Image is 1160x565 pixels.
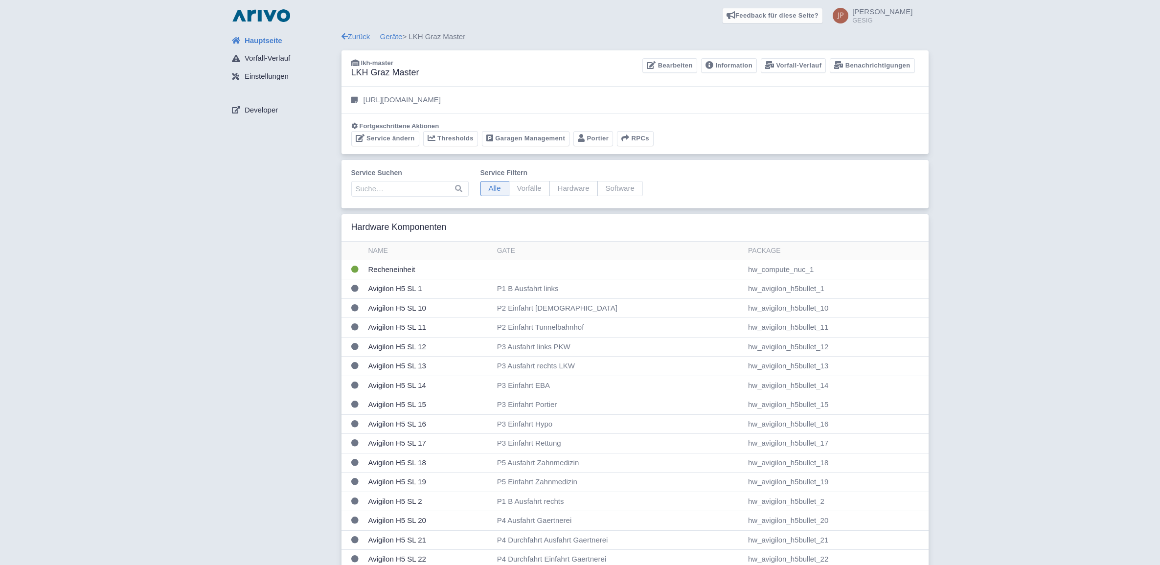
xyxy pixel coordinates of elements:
[423,131,478,146] a: Thresholds
[493,298,744,318] td: P2 Einfahrt [DEMOGRAPHIC_DATA]
[493,434,744,453] td: P3 Einfahrt Rettung
[493,242,744,260] th: Gate
[364,395,493,415] td: Avigilon H5 SL 15
[351,181,469,197] input: Suche…
[480,181,509,196] span: Alle
[744,242,929,260] th: Package
[351,323,359,331] i: Status unbekannt
[617,131,654,146] button: RPCs
[364,260,493,279] td: Recheneinheit
[761,58,826,73] a: Vorfall-Verlauf
[744,511,929,531] td: hw_avigilon_h5bullet_20
[351,168,469,178] label: Service suchen
[364,434,493,453] td: Avigilon H5 SL 17
[351,131,419,146] a: Service ändern
[744,492,929,511] td: hw_avigilon_h5bullet_2
[493,414,744,434] td: P3 Einfahrt Hypo
[351,459,359,466] i: Status unbekannt
[364,357,493,376] td: Avigilon H5 SL 13
[351,420,359,428] i: Status unbekannt
[493,318,744,338] td: P2 Einfahrt Tunnelbahnhof
[480,168,643,178] label: Service filtern
[364,511,493,531] td: Avigilon H5 SL 20
[351,382,359,389] i: Status unbekannt
[493,473,744,492] td: P5 Einfahrt Zahnmedizin
[364,242,493,260] th: Name
[224,101,341,119] a: Developer
[351,285,359,292] i: Status unbekannt
[364,530,493,550] td: Avigilon H5 SL 21
[364,473,493,492] td: Avigilon H5 SL 19
[549,181,598,196] span: Hardware
[493,337,744,357] td: P3 Ausfahrt links PKW
[351,343,359,350] i: Status unbekannt
[744,453,929,473] td: hw_avigilon_h5bullet_18
[351,304,359,312] i: Status unbekannt
[351,401,359,408] i: Status unbekannt
[364,337,493,357] td: Avigilon H5 SL 12
[364,453,493,473] td: Avigilon H5 SL 18
[224,68,341,86] a: Einstellungen
[364,94,441,106] p: [URL][DOMAIN_NAME]
[360,122,439,130] span: Fortgeschrittene Aktionen
[701,58,757,73] a: Information
[493,511,744,531] td: P4 Ausfahrt Gaertnerei
[351,536,359,543] i: Status unbekannt
[341,32,370,41] a: Zurück
[361,59,393,67] span: lkh-master
[744,298,929,318] td: hw_avigilon_h5bullet_10
[722,8,823,23] a: Feedback für diese Seite?
[482,131,569,146] a: Garagen Management
[245,53,290,64] span: Vorfall-Verlauf
[351,362,359,369] i: Status unbekannt
[493,492,744,511] td: P1 B Ausfahrt rechts
[744,414,929,434] td: hw_avigilon_h5bullet_16
[597,181,643,196] span: Software
[744,473,929,492] td: hw_avigilon_h5bullet_19
[351,497,359,505] i: Status unbekannt
[744,376,929,395] td: hw_avigilon_h5bullet_14
[364,414,493,434] td: Avigilon H5 SL 16
[509,181,550,196] span: Vorfälle
[744,337,929,357] td: hw_avigilon_h5bullet_12
[744,279,929,299] td: hw_avigilon_h5bullet_1
[493,453,744,473] td: P5 Ausfahrt Zahnmedizin
[351,517,359,524] i: Status unbekannt
[852,17,912,23] small: GESIG
[364,279,493,299] td: Avigilon H5 SL 1
[341,31,929,43] div: > LKH Graz Master
[245,35,282,46] span: Hauptseite
[830,58,914,73] a: Benachrichtigungen
[493,376,744,395] td: P3 Einfahrt EBA
[351,439,359,447] i: Status unbekannt
[351,266,359,273] i: OK
[351,222,447,233] h3: Hardware Komponenten
[744,318,929,338] td: hw_avigilon_h5bullet_11
[364,298,493,318] td: Avigilon H5 SL 10
[351,68,419,78] h3: LKH Graz Master
[493,395,744,415] td: P3 Einfahrt Portier
[642,58,697,73] a: Bearbeiten
[351,555,359,563] i: Status unbekannt
[351,478,359,485] i: Status unbekannt
[245,71,289,82] span: Einstellungen
[493,357,744,376] td: P3 Ausfahrt rechts LKW
[744,357,929,376] td: hw_avigilon_h5bullet_13
[573,131,613,146] a: Portier
[493,530,744,550] td: P4 Durchfahrt Ausfahrt Gaertnerei
[364,376,493,395] td: Avigilon H5 SL 14
[744,434,929,453] td: hw_avigilon_h5bullet_17
[245,105,278,116] span: Developer
[224,49,341,68] a: Vorfall-Verlauf
[230,8,293,23] img: logo
[744,395,929,415] td: hw_avigilon_h5bullet_15
[224,31,341,50] a: Hauptseite
[364,492,493,511] td: Avigilon H5 SL 2
[744,530,929,550] td: hw_avigilon_h5bullet_21
[744,260,929,279] td: hw_compute_nuc_1
[493,279,744,299] td: P1 B Ausfahrt links
[364,318,493,338] td: Avigilon H5 SL 11
[827,8,912,23] a: [PERSON_NAME] GESIG
[380,32,403,41] a: Geräte
[852,7,912,16] span: [PERSON_NAME]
